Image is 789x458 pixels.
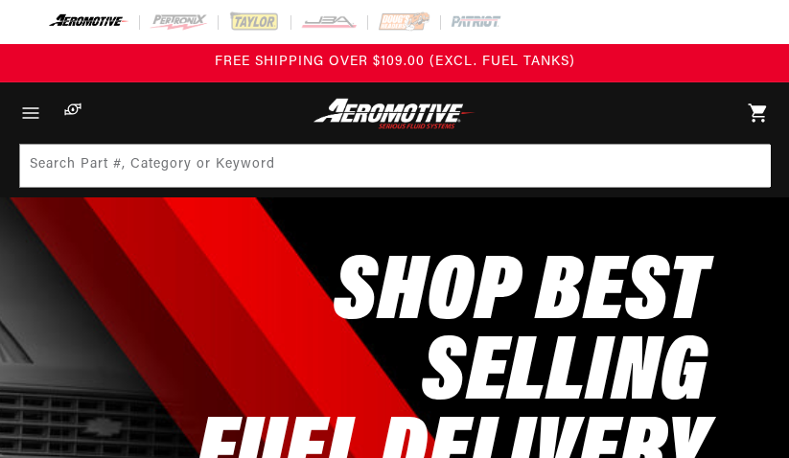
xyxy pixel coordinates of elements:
[10,82,52,144] summary: Menu
[20,145,771,187] input: Search Part #, Category or Keyword
[215,55,575,69] span: FREE SHIPPING OVER $109.00 (EXCL. FUEL TANKS)
[310,98,479,129] img: Aeromotive
[727,145,769,187] button: Search Part #, Category or Keyword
